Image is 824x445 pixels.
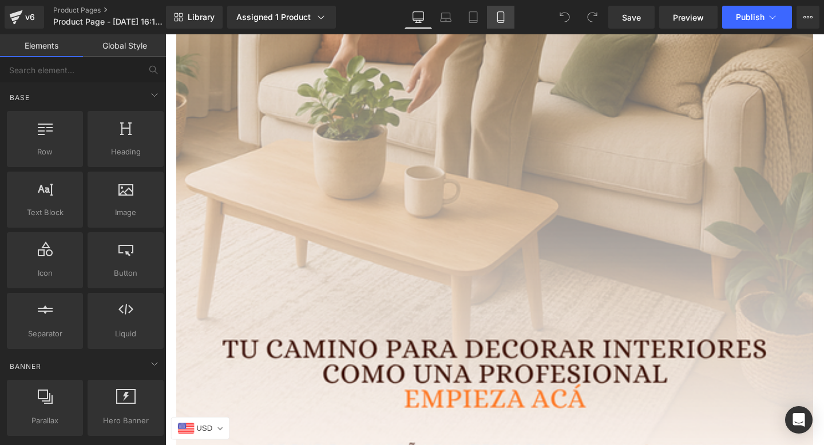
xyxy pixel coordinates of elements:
a: Preview [659,6,718,29]
div: v6 [23,10,37,25]
span: Row [10,146,80,158]
a: Tablet [459,6,487,29]
span: Parallax [10,415,80,427]
a: Global Style [83,34,166,57]
a: v6 [5,6,44,29]
a: Mobile [487,6,514,29]
span: Text Block [10,206,80,218]
div: Open Intercom Messenger [785,406,813,434]
span: Save [622,11,641,23]
a: Desktop [405,6,432,29]
span: Separator [10,328,80,340]
button: Publish [722,6,792,29]
span: Heading [91,146,160,158]
span: Button [91,267,160,279]
a: Laptop [432,6,459,29]
span: Preview [673,11,704,23]
a: Product Pages [53,6,185,15]
div: Assigned 1 Product [236,11,327,23]
a: New Library [166,6,223,29]
button: More [797,6,819,29]
span: Publish [736,13,764,22]
span: USD [33,410,50,419]
span: Product Page - [DATE] 16:18:38 [53,17,163,26]
span: Liquid [91,328,160,340]
span: Base [9,92,31,103]
button: Undo [553,6,576,29]
span: Image [91,206,160,218]
button: Redo [581,6,604,29]
span: Banner [9,361,42,372]
span: Hero Banner [91,415,160,427]
span: Icon [10,267,80,279]
span: Library [188,12,215,22]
